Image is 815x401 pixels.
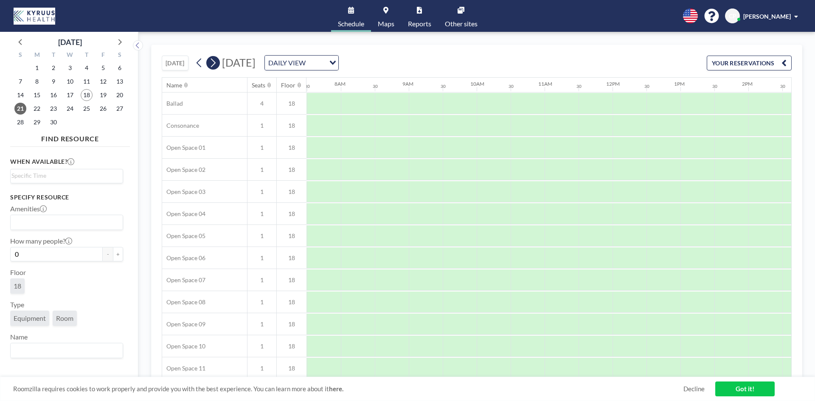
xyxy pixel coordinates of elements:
input: Search for option [11,345,118,356]
span: Monday, September 29, 2025 [31,116,43,128]
span: 1 [247,232,276,240]
span: Open Space 10 [162,342,205,350]
span: [PERSON_NAME] [743,13,791,20]
div: Search for option [11,215,123,230]
span: 18 [277,188,306,196]
input: Search for option [11,171,118,180]
span: Open Space 05 [162,232,205,240]
label: Name [10,333,28,341]
h3: Specify resource [10,193,123,201]
span: Sunday, September 14, 2025 [14,89,26,101]
span: 1 [247,144,276,151]
span: 18 [277,166,306,174]
div: 30 [305,84,310,89]
span: Tuesday, September 16, 2025 [48,89,59,101]
span: 1 [247,188,276,196]
span: Tuesday, September 30, 2025 [48,116,59,128]
span: Tuesday, September 2, 2025 [48,62,59,74]
label: How many people? [10,237,72,245]
span: Monday, September 8, 2025 [31,76,43,87]
span: Saturday, September 27, 2025 [114,103,126,115]
div: Search for option [265,56,338,70]
label: Type [10,300,24,309]
span: 18 [277,232,306,240]
span: Saturday, September 13, 2025 [114,76,126,87]
span: 1 [247,365,276,372]
span: Thursday, September 25, 2025 [81,103,93,115]
div: 30 [373,84,378,89]
span: Open Space 06 [162,254,205,262]
h4: FIND RESOURCE [10,131,130,143]
div: 30 [509,84,514,89]
span: 18 [277,144,306,151]
span: Tuesday, September 23, 2025 [48,103,59,115]
span: Wednesday, September 17, 2025 [64,89,76,101]
span: Reports [408,20,431,27]
span: Open Space 11 [162,365,205,372]
span: Monday, September 22, 2025 [31,103,43,115]
span: Thursday, September 18, 2025 [81,89,93,101]
button: - [103,247,113,261]
span: Maps [378,20,394,27]
span: Open Space 04 [162,210,205,218]
span: Consonance [162,122,199,129]
span: [DATE] [222,56,256,69]
span: 18 [277,342,306,350]
input: Search for option [11,217,118,228]
span: 1 [247,166,276,174]
span: 1 [247,342,276,350]
span: 18 [277,100,306,107]
div: Search for option [11,169,123,182]
div: Name [166,81,182,89]
span: 4 [247,100,276,107]
span: Other sites [445,20,478,27]
span: Sunday, September 7, 2025 [14,76,26,87]
div: 30 [712,84,717,89]
span: Monday, September 15, 2025 [31,89,43,101]
span: Equipment [14,314,46,322]
span: Tuesday, September 9, 2025 [48,76,59,87]
span: 18 [14,282,21,290]
div: 8AM [334,81,346,87]
span: Room [56,314,73,322]
div: 10AM [470,81,484,87]
span: Thursday, September 4, 2025 [81,62,93,74]
div: 30 [441,84,446,89]
span: Friday, September 12, 2025 [97,76,109,87]
span: Open Space 08 [162,298,205,306]
button: [DATE] [162,56,188,70]
label: Amenities [10,205,47,213]
div: 11AM [538,81,552,87]
button: YOUR RESERVATIONS [707,56,792,70]
div: 30 [780,84,785,89]
span: Wednesday, September 24, 2025 [64,103,76,115]
a: Decline [683,385,705,393]
span: 18 [277,320,306,328]
span: 18 [277,365,306,372]
span: Open Space 02 [162,166,205,174]
a: here. [329,385,343,393]
span: 1 [247,254,276,262]
span: Thursday, September 11, 2025 [81,76,93,87]
span: CP [729,12,736,20]
span: 18 [277,276,306,284]
div: Floor [281,81,295,89]
div: 9AM [402,81,413,87]
span: Wednesday, September 10, 2025 [64,76,76,87]
span: 18 [277,254,306,262]
span: 1 [247,276,276,284]
span: Open Space 03 [162,188,205,196]
span: 18 [277,122,306,129]
span: Sunday, September 28, 2025 [14,116,26,128]
div: F [95,50,111,61]
span: 18 [277,298,306,306]
span: Roomzilla requires cookies to work properly and provide you with the best experience. You can lea... [13,385,683,393]
span: 18 [277,210,306,218]
div: W [62,50,79,61]
span: Saturday, September 20, 2025 [114,89,126,101]
span: 1 [247,298,276,306]
button: + [113,247,123,261]
div: 1PM [674,81,685,87]
span: Schedule [338,20,364,27]
div: T [45,50,62,61]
